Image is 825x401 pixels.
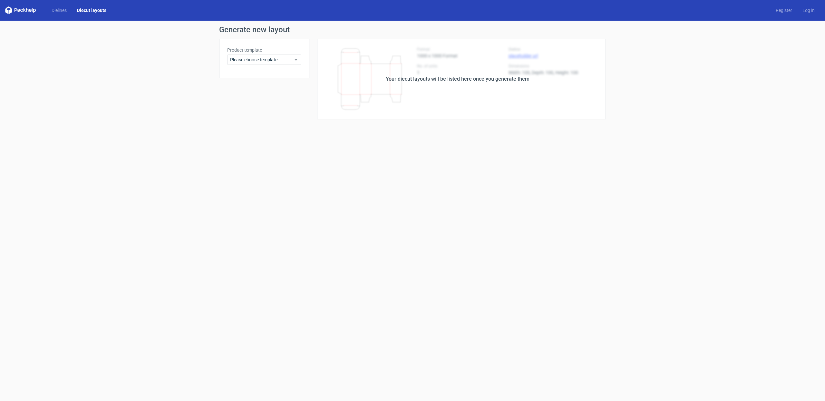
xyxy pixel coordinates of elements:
[46,7,72,14] a: Dielines
[230,56,294,63] span: Please choose template
[219,26,606,34] h1: Generate new layout
[771,7,797,14] a: Register
[227,47,301,53] label: Product template
[797,7,820,14] a: Log in
[386,75,529,83] div: Your diecut layouts will be listed here once you generate them
[72,7,112,14] a: Diecut layouts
